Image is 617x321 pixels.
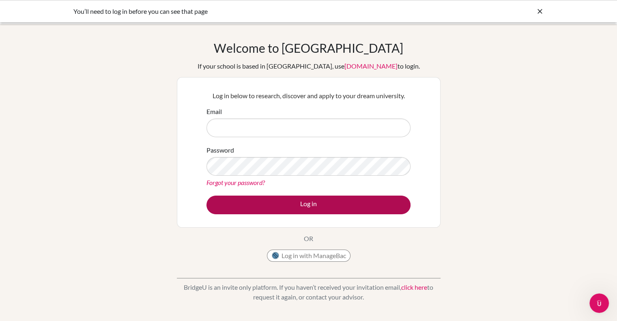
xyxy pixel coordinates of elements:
[304,234,313,243] p: OR
[206,145,234,155] label: Password
[206,196,411,214] button: Log in
[267,250,350,262] button: Log in with ManageBac
[73,6,422,16] div: You’ll need to log in before you can see that page
[206,91,411,101] p: Log in below to research, discover and apply to your dream university.
[401,283,427,291] a: click here
[214,41,403,55] h1: Welcome to [GEOGRAPHIC_DATA]
[198,61,420,71] div: If your school is based in [GEOGRAPHIC_DATA], use to login.
[177,282,441,302] p: BridgeU is an invite only platform. If you haven’t received your invitation email, to request it ...
[206,179,265,186] a: Forgot your password?
[589,293,609,313] iframe: Intercom live chat
[206,107,222,116] label: Email
[344,62,398,70] a: [DOMAIN_NAME]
